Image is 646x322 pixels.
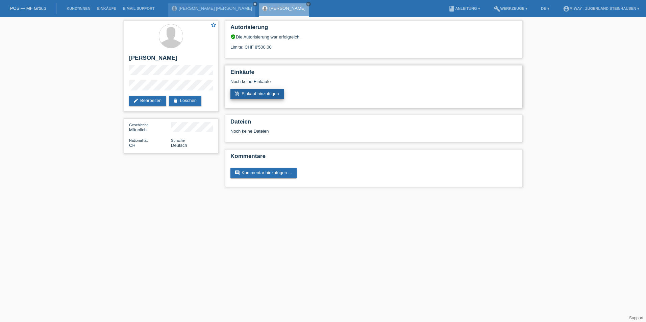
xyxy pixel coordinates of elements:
[230,79,517,89] div: Noch keine Einkäufe
[171,143,187,148] span: Deutsch
[230,168,297,178] a: commentKommentar hinzufügen ...
[173,98,178,103] i: delete
[490,6,531,10] a: buildWerkzeuge ▾
[230,153,517,163] h2: Kommentare
[560,6,643,10] a: account_circlem-way - Zugerland Steinhausen ▾
[171,138,185,142] span: Sprache
[234,91,240,97] i: add_shopping_cart
[129,122,171,132] div: Männlich
[494,5,500,12] i: build
[230,34,236,39] i: verified_user
[230,129,437,134] div: Noch keine Dateien
[129,143,135,148] span: Schweiz
[234,170,240,176] i: comment
[94,6,119,10] a: Einkäufe
[230,118,517,129] h2: Dateien
[129,123,148,127] span: Geschlecht
[230,24,517,34] h2: Autorisierung
[210,22,217,29] a: star_border
[230,89,284,99] a: add_shopping_cartEinkauf hinzufügen
[563,5,570,12] i: account_circle
[129,96,166,106] a: editBearbeiten
[306,2,311,6] a: close
[179,6,252,11] a: [PERSON_NAME] [PERSON_NAME]
[448,5,455,12] i: book
[253,2,257,6] a: close
[269,6,305,11] a: [PERSON_NAME]
[230,69,517,79] h2: Einkäufe
[120,6,158,10] a: E-Mail Support
[133,98,139,103] i: edit
[129,55,213,65] h2: [PERSON_NAME]
[230,34,517,39] div: Die Autorisierung war erfolgreich.
[10,6,46,11] a: POS — MF Group
[63,6,94,10] a: Kund*innen
[629,316,643,320] a: Support
[230,39,517,50] div: Limite: CHF 8'500.00
[129,138,148,142] span: Nationalität
[169,96,201,106] a: deleteLöschen
[445,6,483,10] a: bookAnleitung ▾
[210,22,217,28] i: star_border
[307,2,310,6] i: close
[538,6,552,10] a: DE ▾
